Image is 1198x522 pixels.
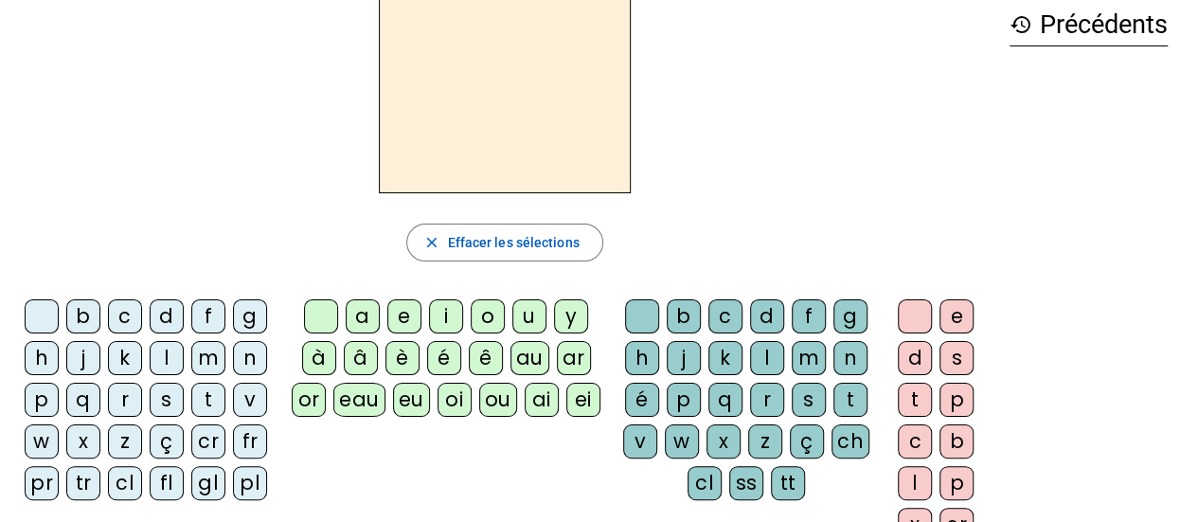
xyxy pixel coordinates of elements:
div: p [667,383,701,417]
div: q [66,383,100,417]
div: à [302,341,336,375]
div: é [625,383,659,417]
div: ê [469,341,503,375]
div: c [898,424,932,459]
div: s [792,383,826,417]
div: f [191,299,225,333]
div: s [150,383,184,417]
div: q [708,383,742,417]
mat-icon: close [422,234,439,251]
div: gl [191,466,225,500]
div: e [939,299,974,333]
div: l [750,341,784,375]
div: tr [66,466,100,500]
div: z [748,424,782,459]
div: ç [790,424,824,459]
div: o [471,299,505,333]
div: j [667,341,701,375]
mat-icon: history [1010,13,1032,36]
div: r [750,383,784,417]
div: pl [233,466,267,500]
div: x [66,424,100,459]
div: s [939,341,974,375]
div: ss [729,466,763,500]
div: e [387,299,421,333]
div: fl [150,466,184,500]
div: k [708,341,742,375]
div: â [344,341,378,375]
div: i [429,299,463,333]
div: y [554,299,588,333]
div: ch [831,424,869,459]
div: w [665,424,699,459]
div: cl [108,466,142,500]
div: l [898,466,932,500]
div: tt [771,466,805,500]
div: h [25,341,59,375]
div: d [750,299,784,333]
div: u [512,299,546,333]
div: v [623,424,657,459]
div: è [385,341,420,375]
div: t [833,383,867,417]
div: n [233,341,267,375]
div: k [108,341,142,375]
div: p [939,383,974,417]
div: t [898,383,932,417]
div: cr [191,424,225,459]
div: b [66,299,100,333]
div: p [25,383,59,417]
div: d [150,299,184,333]
div: w [25,424,59,459]
div: j [66,341,100,375]
div: t [191,383,225,417]
div: oi [438,383,472,417]
div: ou [479,383,517,417]
div: ai [525,383,559,417]
h3: Précédents [1010,4,1168,46]
div: p [939,466,974,500]
div: a [346,299,380,333]
div: g [833,299,867,333]
div: g [233,299,267,333]
div: b [667,299,701,333]
div: eau [333,383,385,417]
div: b [939,424,974,459]
div: n [833,341,867,375]
div: r [108,383,142,417]
div: x [706,424,741,459]
div: or [292,383,326,417]
div: c [108,299,142,333]
div: f [792,299,826,333]
div: pr [25,466,59,500]
div: cl [688,466,722,500]
div: au [510,341,549,375]
div: é [427,341,461,375]
div: ei [566,383,600,417]
button: Effacer les sélections [406,224,602,261]
div: m [792,341,826,375]
div: c [708,299,742,333]
div: h [625,341,659,375]
div: m [191,341,225,375]
div: ar [557,341,591,375]
div: z [108,424,142,459]
div: l [150,341,184,375]
span: Effacer les sélections [447,231,579,254]
div: v [233,383,267,417]
div: ç [150,424,184,459]
div: eu [393,383,430,417]
div: fr [233,424,267,459]
div: d [898,341,932,375]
